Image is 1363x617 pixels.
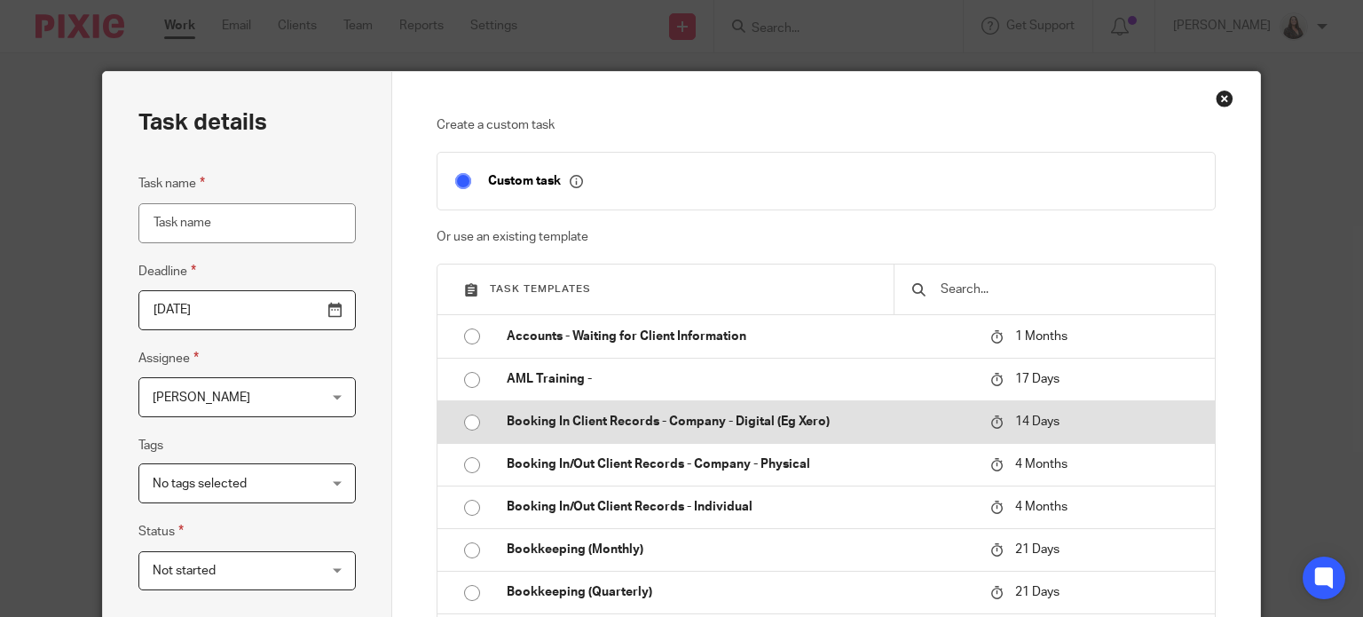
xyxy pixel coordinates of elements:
[1015,501,1068,513] span: 4 Months
[507,370,973,388] p: AML Training -
[138,107,267,138] h2: Task details
[138,173,205,194] label: Task name
[138,521,184,542] label: Status
[138,290,356,330] input: Pick a date
[1015,330,1068,343] span: 1 Months
[1216,90,1233,107] div: Close this dialog window
[939,280,1197,299] input: Search...
[138,348,199,368] label: Assignee
[437,228,1216,246] p: Or use an existing template
[138,203,356,243] input: Task name
[507,498,973,516] p: Booking In/Out Client Records - Individual
[1015,373,1060,385] span: 17 Days
[437,116,1216,134] p: Create a custom task
[507,455,973,473] p: Booking In/Out Client Records - Company - Physical
[507,413,973,431] p: Booking In Client Records - Company - Digital (Eg Xero)
[153,478,247,490] span: No tags selected
[153,392,250,404] span: [PERSON_NAME]
[138,261,196,281] label: Deadline
[490,284,591,294] span: Task templates
[507,583,973,601] p: Bookkeeping (Quarterly)
[1015,543,1060,556] span: 21 Days
[507,541,973,558] p: Bookkeeping (Monthly)
[138,437,163,455] label: Tags
[1015,458,1068,471] span: 4 Months
[153,565,216,577] span: Not started
[488,173,583,189] p: Custom task
[507,328,973,345] p: Accounts - Waiting for Client Information
[1015,415,1060,428] span: 14 Days
[1015,586,1060,598] span: 21 Days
